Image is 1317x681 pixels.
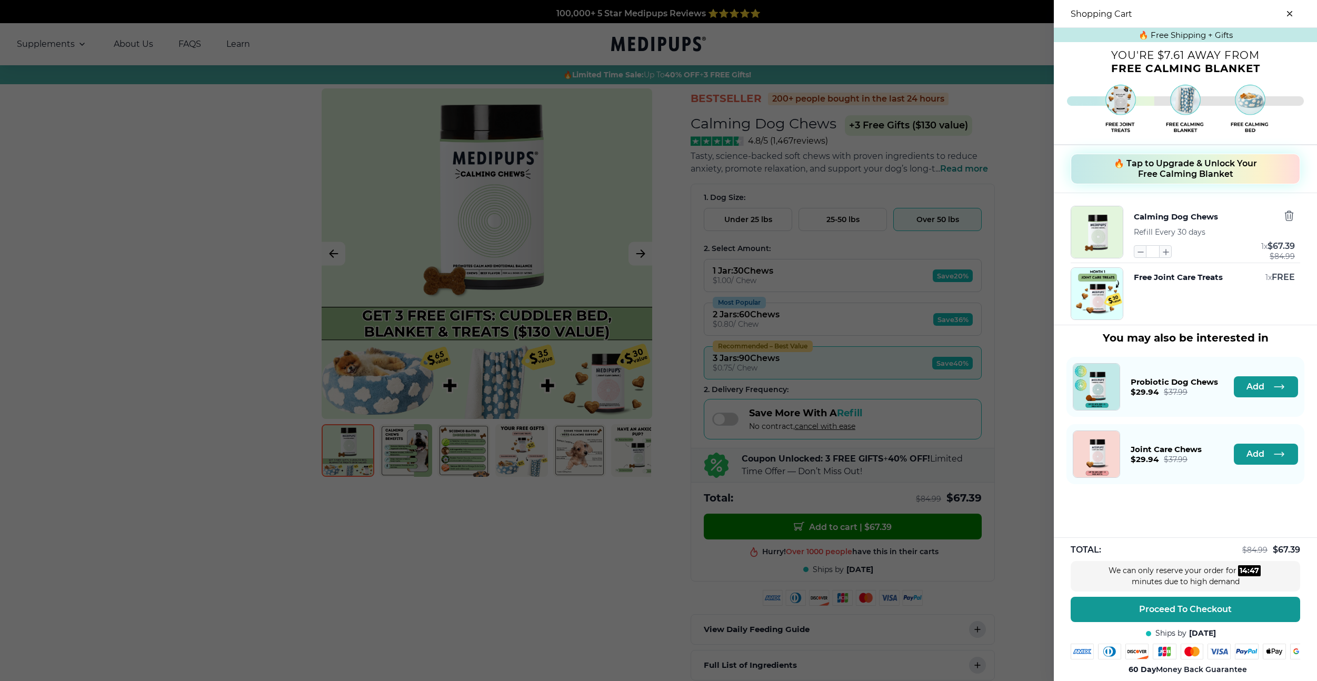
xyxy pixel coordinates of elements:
[1139,604,1232,615] span: Proceed To Checkout
[1208,644,1231,659] img: visa
[1073,430,1120,478] a: Joint Care Chews
[1054,53,1317,58] p: You're $7.61 away from
[1139,30,1233,40] span: 🔥 Free Shipping + Gifts
[1279,3,1300,24] button: close-cart
[1071,9,1132,19] h3: Shopping Cart
[1134,210,1218,224] button: Calming Dog Chews
[1290,644,1314,659] img: google
[1164,455,1188,464] span: $ 37.99
[1235,644,1259,659] img: paypal
[1071,206,1123,258] img: Calming Dog Chews
[1155,628,1186,638] span: Ships by
[1071,154,1300,184] button: 🔥 Tap to Upgrade & Unlock Your Free Calming Blanket
[1131,387,1159,397] span: $ 29.94
[1234,444,1298,465] button: Add
[1265,273,1272,282] span: 1 x
[1114,158,1257,179] span: 🔥 Tap to Upgrade & Unlock Your Free Calming Blanket
[1071,544,1101,556] span: TOTAL:
[1242,545,1268,555] span: $ 84.99
[1073,364,1120,410] img: Probiotic Dog Chews
[1240,565,1248,576] div: 14
[1263,644,1286,659] img: apple
[1250,565,1259,576] div: 47
[1073,363,1120,410] a: Probiotic Dog Chews
[1066,332,1304,344] h3: You may also be interested in
[1238,565,1261,576] div: :
[1268,241,1295,251] span: $ 67.39
[1125,644,1149,659] img: discover
[1246,449,1264,459] span: Add
[1164,387,1188,397] span: $ 37.99
[1071,644,1094,659] img: amex
[1071,597,1300,622] button: Proceed To Checkout
[1189,628,1216,638] span: [DATE]
[1134,227,1205,237] span: Refill Every 30 days
[1270,252,1295,261] span: $ 84.99
[1153,644,1176,659] img: jcb
[1131,444,1202,454] span: Joint Care Chews
[1273,545,1300,555] span: $ 67.39
[1234,376,1298,397] button: Add
[1129,665,1156,674] strong: 60 Day
[1131,377,1218,387] span: Probiotic Dog Chews
[1131,377,1218,397] a: Probiotic Dog Chews$29.94$37.99
[1073,431,1120,477] img: Joint Care Chews
[1111,62,1260,75] span: Free Calming Blanket
[1106,565,1264,587] div: We can only reserve your order for minutes due to high demand
[1067,82,1304,136] img: Free shipping
[1071,268,1123,319] img: Free Joint Care Treats
[1098,644,1121,659] img: diners-club
[1129,665,1247,675] span: Money Back Guarantee
[1272,272,1295,282] span: FREE
[1181,644,1204,659] img: mastercard
[1246,382,1264,392] span: Add
[1131,454,1159,464] span: $ 29.94
[1261,242,1268,251] span: 1 x
[1134,272,1223,283] button: Free Joint Care Treats
[1131,444,1202,464] a: Joint Care Chews$29.94$37.99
